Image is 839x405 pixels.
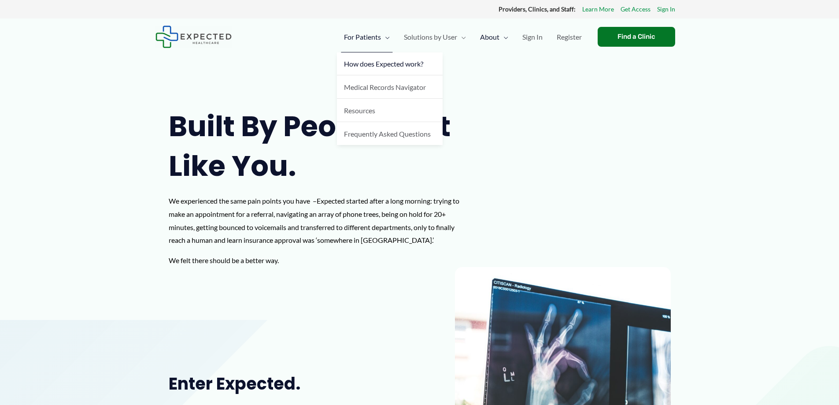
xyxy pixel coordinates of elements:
[473,22,515,52] a: AboutMenu Toggle
[344,130,431,138] span: Frequently Asked Questions
[582,4,614,15] a: Learn More
[397,22,473,52] a: Solutions by UserMenu Toggle
[522,22,543,52] span: Sign In
[457,22,466,52] span: Menu Toggle
[657,4,675,15] a: Sign In
[169,107,470,186] h1: Built by people just like you.
[499,5,576,13] strong: Providers, Clinics, and Staff:
[337,122,443,145] a: Frequently Asked Questions
[337,75,443,99] a: Medical Records Navigator
[480,22,499,52] span: About
[337,22,589,52] nav: Primary Site Navigation
[621,4,651,15] a: Get Access
[155,26,232,48] img: Expected Healthcare Logo - side, dark font, small
[169,194,470,247] p: We experienced the same pain points you have –
[169,373,392,394] h2: Enter Expected.
[515,22,550,52] a: Sign In
[404,22,457,52] span: Solutions by User
[381,22,390,52] span: Menu Toggle
[344,83,426,91] span: Medical Records Navigator
[337,99,443,122] a: Resources
[344,59,423,68] span: How does Expected work?
[344,22,381,52] span: For Patients
[550,22,589,52] a: Register
[337,22,397,52] a: For PatientsMenu Toggle
[337,52,443,76] a: How does Expected work?
[598,27,675,47] a: Find a Clinic
[499,22,508,52] span: Menu Toggle
[557,22,582,52] span: Register
[169,254,470,267] p: We felt there should be a better way.
[344,106,375,115] span: Resources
